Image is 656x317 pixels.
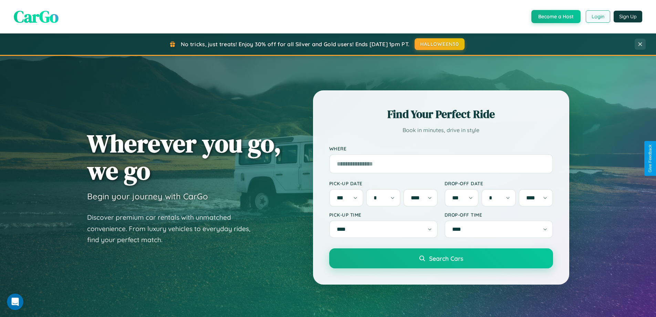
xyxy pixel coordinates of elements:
[531,10,581,23] button: Become a Host
[14,5,59,28] span: CarGo
[181,41,409,48] span: No tricks, just treats! Enjoy 30% off for all Silver and Gold users! Ends [DATE] 1pm PT.
[7,294,23,310] iframe: Intercom live chat
[329,107,553,122] h2: Find Your Perfect Ride
[614,11,642,22] button: Sign Up
[445,212,553,218] label: Drop-off Time
[429,255,463,262] span: Search Cars
[329,180,438,186] label: Pick-up Date
[415,38,465,50] button: HALLOWEEN30
[329,212,438,218] label: Pick-up Time
[329,125,553,135] p: Book in minutes, drive in style
[87,130,281,184] h1: Wherever you go, we go
[329,248,553,268] button: Search Cars
[329,146,553,151] label: Where
[87,212,259,246] p: Discover premium car rentals with unmatched convenience. From luxury vehicles to everyday rides, ...
[648,145,653,172] div: Give Feedback
[87,191,208,201] h3: Begin your journey with CarGo
[586,10,610,23] button: Login
[445,180,553,186] label: Drop-off Date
